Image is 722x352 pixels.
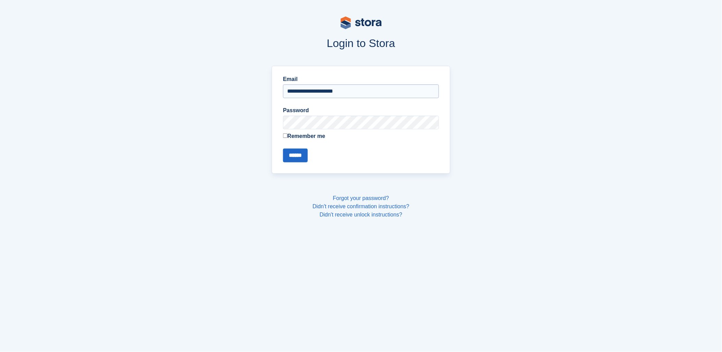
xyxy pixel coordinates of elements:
a: Forgot your password? [333,195,389,201]
a: Didn't receive unlock instructions? [320,212,402,218]
img: stora-logo-53a41332b3708ae10de48c4981b4e9114cc0af31d8433b30ea865607fb682f29.svg [341,16,382,29]
label: Email [283,75,439,83]
label: Password [283,106,439,115]
h1: Login to Stora [141,37,581,49]
input: Remember me [283,133,287,138]
a: Didn't receive confirmation instructions? [313,203,409,209]
label: Remember me [283,132,439,140]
